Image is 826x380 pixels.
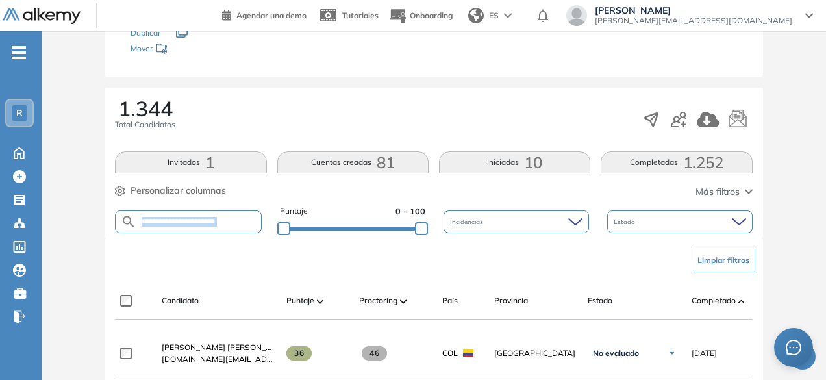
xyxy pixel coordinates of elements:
[115,119,175,131] span: Total Candidatos
[389,2,453,30] button: Onboarding
[222,6,307,22] a: Agendar una demo
[342,10,379,20] span: Tutoriales
[463,349,473,357] img: COL
[131,28,160,38] span: Duplicar
[131,184,226,197] span: Personalizar columnas
[601,151,752,173] button: Completadas1.252
[439,151,590,173] button: Iniciadas10
[118,98,173,119] span: 1.344
[286,346,312,361] span: 36
[162,295,199,307] span: Candidato
[131,38,260,62] div: Mover
[468,8,484,23] img: world
[442,295,458,307] span: País
[410,10,453,20] span: Onboarding
[16,108,23,118] span: R
[277,151,429,173] button: Cuentas creadas81
[614,217,638,227] span: Estado
[444,210,589,233] div: Incidencias
[695,185,753,199] button: Más filtros
[692,249,755,272] button: Limpiar filtros
[442,348,458,359] span: COL
[162,353,276,365] span: [DOMAIN_NAME][EMAIL_ADDRESS][DOMAIN_NAME]
[695,185,740,199] span: Más filtros
[738,299,745,303] img: [missing "en.ARROW_ALT" translation]
[317,299,323,303] img: [missing "en.ARROW_ALT" translation]
[362,346,387,361] span: 46
[395,205,425,218] span: 0 - 100
[3,8,81,25] img: Logo
[286,295,314,307] span: Puntaje
[595,16,792,26] span: [PERSON_NAME][EMAIL_ADDRESS][DOMAIN_NAME]
[12,51,26,54] i: -
[494,295,528,307] span: Provincia
[692,295,736,307] span: Completado
[115,184,226,197] button: Personalizar columnas
[593,348,639,359] span: No evaluado
[595,5,792,16] span: [PERSON_NAME]
[668,349,676,357] img: Ícono de flecha
[359,295,397,307] span: Proctoring
[588,295,612,307] span: Estado
[400,299,407,303] img: [missing "en.ARROW_ALT" translation]
[162,342,276,353] a: [PERSON_NAME] [PERSON_NAME]
[489,10,499,21] span: ES
[786,340,801,355] span: message
[121,214,136,230] img: SEARCH_ALT
[607,210,753,233] div: Estado
[692,348,717,359] span: [DATE]
[504,13,512,18] img: arrow
[115,151,266,173] button: Invitados1
[450,217,486,227] span: Incidencias
[494,348,577,359] span: [GEOGRAPHIC_DATA]
[280,205,308,218] span: Puntaje
[162,342,291,352] span: [PERSON_NAME] [PERSON_NAME]
[236,10,307,20] span: Agendar una demo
